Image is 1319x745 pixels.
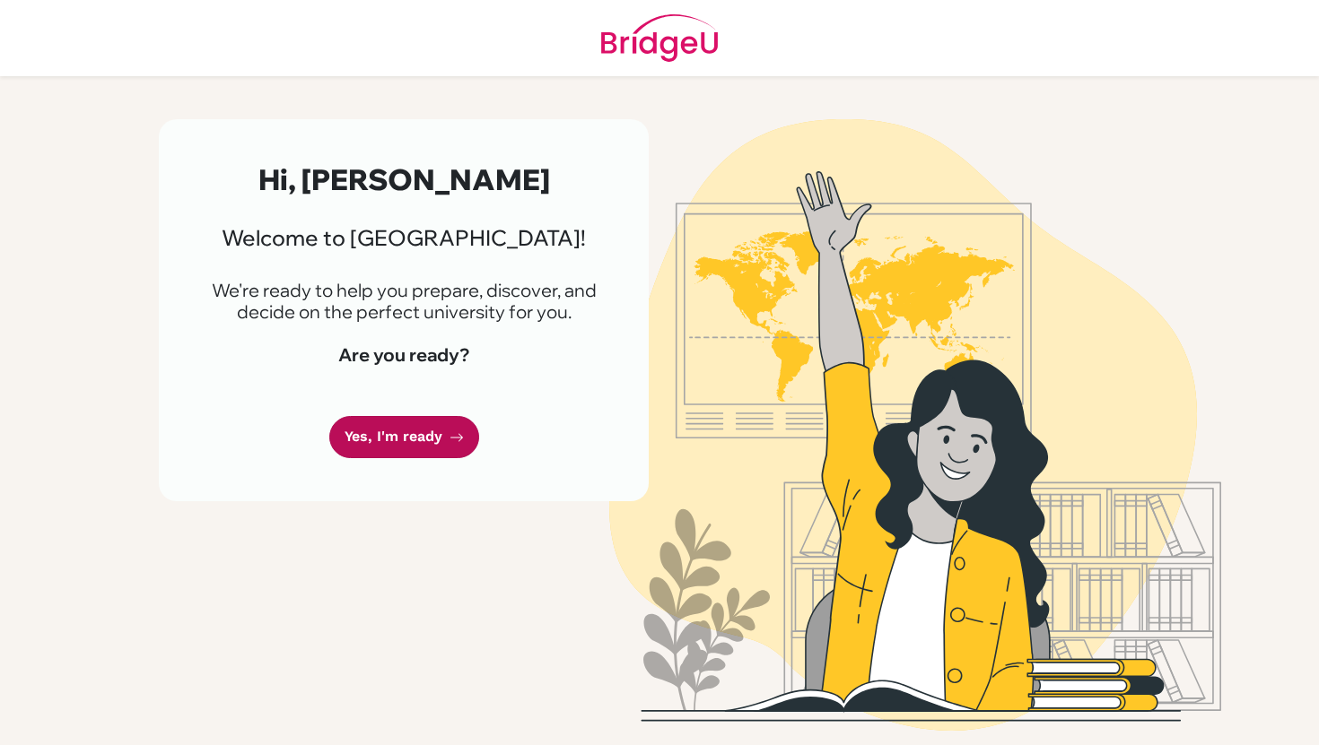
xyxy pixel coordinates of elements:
[329,416,479,458] a: Yes, I'm ready
[202,225,606,251] h3: Welcome to [GEOGRAPHIC_DATA]!
[202,344,606,366] h4: Are you ready?
[202,280,606,323] p: We're ready to help you prepare, discover, and decide on the perfect university for you.
[202,162,606,196] h2: Hi, [PERSON_NAME]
